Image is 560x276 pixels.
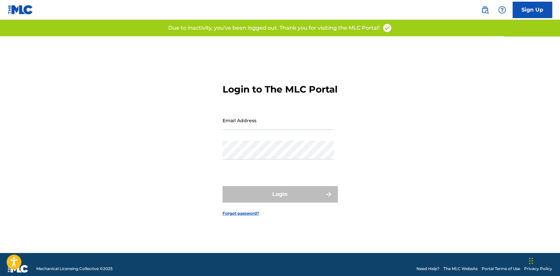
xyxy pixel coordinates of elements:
[36,266,113,272] span: Mechanical Licensing Collective © 2025
[223,210,259,216] a: Forgot password?
[498,6,506,14] img: help
[482,266,520,272] a: Portal Terms of Use
[495,3,509,16] div: Help
[527,244,560,276] iframe: Chat Widget
[416,266,440,272] a: Need Help?
[478,3,492,16] a: Public Search
[8,5,33,14] img: MLC Logo
[513,2,552,18] a: Sign Up
[524,266,552,272] a: Privacy Policy
[168,24,380,32] p: Due to inactivity, you've been logged out. Thank you for visiting the MLC Portal!
[529,251,533,271] div: Drag
[481,6,489,14] img: search
[382,23,392,33] img: access
[443,266,478,272] a: The MLC Website
[8,265,28,273] img: logo
[223,84,337,95] h3: Login to The MLC Portal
